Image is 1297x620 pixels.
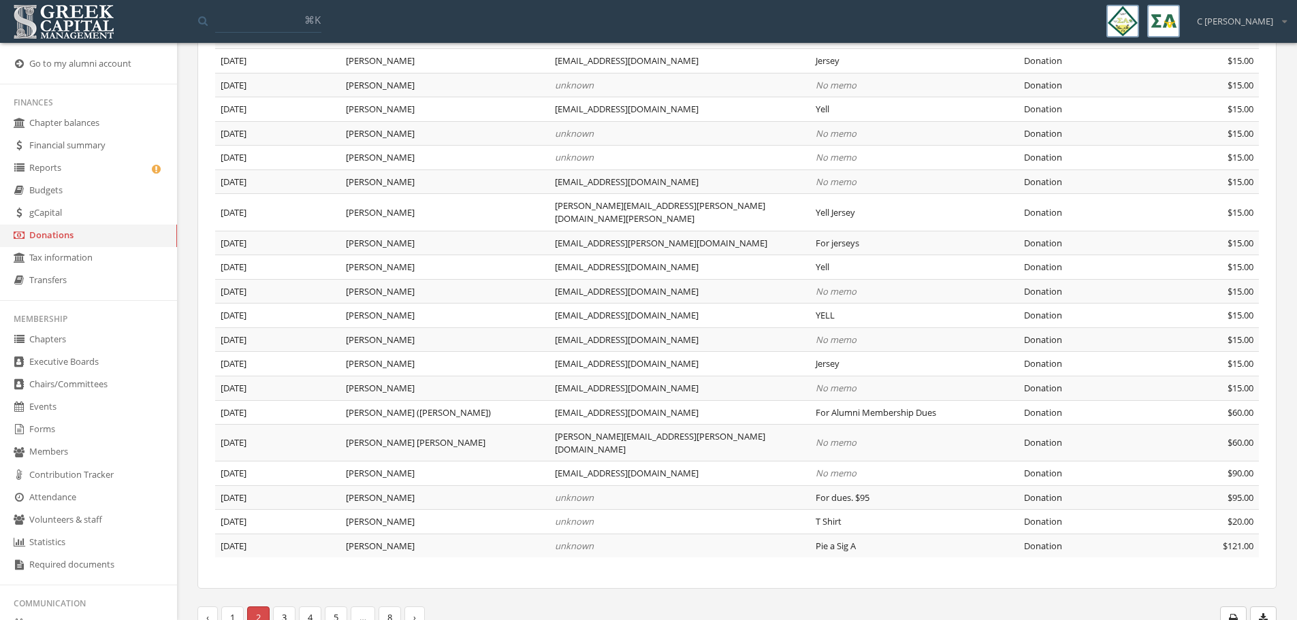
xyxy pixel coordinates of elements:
[549,304,810,328] td: [EMAIL_ADDRESS][DOMAIN_NAME]
[549,327,810,352] td: [EMAIL_ADDRESS][DOMAIN_NAME]
[1197,15,1273,28] span: C [PERSON_NAME]
[816,436,856,448] span: No memo
[1019,400,1154,425] td: Donation
[215,194,340,231] td: [DATE]
[215,485,340,510] td: [DATE]
[549,461,810,486] td: [EMAIL_ADDRESS][DOMAIN_NAME]
[555,515,594,527] em: unknown
[816,333,856,346] span: No memo
[810,97,1019,122] td: Yell
[549,169,810,194] td: [EMAIL_ADDRESS][DOMAIN_NAME]
[549,376,810,400] td: [EMAIL_ADDRESS][DOMAIN_NAME]
[555,127,594,140] em: unknown
[555,491,594,504] em: unknown
[340,352,549,376] td: [PERSON_NAME]
[1228,127,1253,140] span: $15.00
[1228,79,1253,91] span: $15.00
[1228,261,1253,273] span: $15.00
[1019,534,1154,557] td: Donation
[215,231,340,255] td: [DATE]
[816,151,856,163] span: No memo
[1228,54,1253,67] span: $15.00
[340,279,549,304] td: [PERSON_NAME]
[340,231,549,255] td: [PERSON_NAME]
[340,121,549,146] td: [PERSON_NAME]
[340,376,549,400] td: [PERSON_NAME]
[555,540,594,552] em: unknown
[1019,425,1154,461] td: Donation
[549,231,810,255] td: [EMAIL_ADDRESS][PERSON_NAME][DOMAIN_NAME]
[340,97,549,122] td: [PERSON_NAME]
[810,534,1019,557] td: Pie a Sig A
[215,255,340,280] td: [DATE]
[340,73,549,97] td: [PERSON_NAME]
[340,327,549,352] td: [PERSON_NAME]
[555,151,594,163] em: unknown
[1188,5,1287,28] div: C [PERSON_NAME]
[215,510,340,534] td: [DATE]
[1228,491,1253,504] span: $95.00
[340,461,549,486] td: [PERSON_NAME]
[215,146,340,170] td: [DATE]
[215,327,340,352] td: [DATE]
[1228,406,1253,419] span: $60.00
[340,510,549,534] td: [PERSON_NAME]
[816,79,856,91] span: No memo
[549,255,810,280] td: [EMAIL_ADDRESS][DOMAIN_NAME]
[1228,382,1253,394] span: $15.00
[1228,467,1253,479] span: $90.00
[810,49,1019,74] td: Jersey
[810,510,1019,534] td: T Shirt
[549,194,810,231] td: [PERSON_NAME][EMAIL_ADDRESS][PERSON_NAME][DOMAIN_NAME][PERSON_NAME]
[1019,255,1154,280] td: Donation
[1019,327,1154,352] td: Donation
[1228,176,1253,188] span: $15.00
[1019,97,1154,122] td: Donation
[1019,352,1154,376] td: Donation
[810,304,1019,328] td: YELL
[215,400,340,425] td: [DATE]
[1019,231,1154,255] td: Donation
[340,194,549,231] td: [PERSON_NAME]
[816,285,856,297] span: No memo
[810,400,1019,425] td: For Alumni Membership Dues
[1019,169,1154,194] td: Donation
[810,231,1019,255] td: For jerseys
[215,121,340,146] td: [DATE]
[340,255,549,280] td: [PERSON_NAME]
[215,279,340,304] td: [DATE]
[1019,461,1154,486] td: Donation
[1228,285,1253,297] span: $15.00
[1019,146,1154,170] td: Donation
[340,400,549,425] td: [PERSON_NAME] ([PERSON_NAME])
[215,73,340,97] td: [DATE]
[215,376,340,400] td: [DATE]
[215,461,340,486] td: [DATE]
[340,304,549,328] td: [PERSON_NAME]
[215,304,340,328] td: [DATE]
[1228,357,1253,370] span: $15.00
[340,169,549,194] td: [PERSON_NAME]
[340,146,549,170] td: [PERSON_NAME]
[816,127,856,140] span: No memo
[1228,237,1253,249] span: $15.00
[549,352,810,376] td: [EMAIL_ADDRESS][DOMAIN_NAME]
[1228,151,1253,163] span: $15.00
[549,97,810,122] td: [EMAIL_ADDRESS][DOMAIN_NAME]
[1228,333,1253,346] span: $15.00
[340,425,549,461] td: [PERSON_NAME] [PERSON_NAME]
[1019,510,1154,534] td: Donation
[810,485,1019,510] td: For dues. $95
[1223,540,1253,552] span: $121.00
[1019,49,1154,74] td: Donation
[215,352,340,376] td: [DATE]
[549,400,810,425] td: [EMAIL_ADDRESS][DOMAIN_NAME]
[1228,309,1253,321] span: $15.00
[549,425,810,461] td: [PERSON_NAME][EMAIL_ADDRESS][PERSON_NAME][DOMAIN_NAME]
[340,534,549,557] td: [PERSON_NAME]
[810,255,1019,280] td: Yell
[810,352,1019,376] td: Jersey
[215,49,340,74] td: [DATE]
[555,79,594,91] em: unknown
[215,534,340,557] td: [DATE]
